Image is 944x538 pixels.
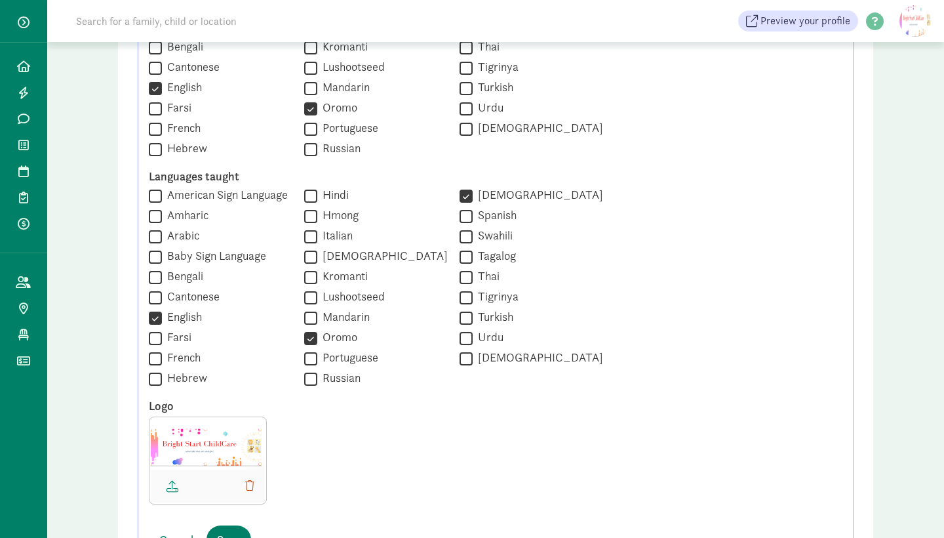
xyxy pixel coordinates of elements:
label: Farsi [162,329,191,345]
label: Kromanti [317,268,368,284]
label: French [162,120,201,136]
label: Mandarin [317,79,370,95]
label: Languages taught [149,169,842,184]
a: Preview your profile [738,10,858,31]
label: English [162,309,202,325]
label: [DEMOGRAPHIC_DATA] [473,120,603,136]
span: Preview your profile [760,13,850,29]
label: American Sign Language [162,187,288,203]
label: Tigrinya [473,289,519,304]
label: Hmong [317,207,359,223]
label: Logo [149,398,842,414]
label: Tigrinya [473,59,519,75]
label: Tagalog [473,248,516,264]
label: Russian [317,370,361,386]
label: Oromo [317,329,357,345]
label: Portuguese [317,120,378,136]
label: Urdu [473,329,503,345]
label: Baby Sign Language [162,248,266,264]
label: Swahili [473,228,513,243]
label: Hindi [317,187,349,203]
label: Bengali [162,39,203,54]
label: Bengali [162,268,203,284]
label: [DEMOGRAPHIC_DATA] [317,248,448,264]
label: Kromanti [317,39,368,54]
label: Arabic [162,228,199,243]
label: English [162,79,202,95]
label: Spanish [473,207,517,223]
label: Amharic [162,207,208,223]
input: Search for a family, child or location [68,8,436,34]
label: French [162,350,201,365]
label: Farsi [162,100,191,115]
label: Cantonese [162,59,220,75]
label: Hebrew [162,370,207,386]
label: Lushootseed [317,289,385,304]
label: Turkish [473,309,513,325]
label: Turkish [473,79,513,95]
label: [DEMOGRAPHIC_DATA] [473,350,603,365]
label: [DEMOGRAPHIC_DATA] [473,187,603,203]
label: Hebrew [162,140,207,156]
label: Italian [317,228,353,243]
label: Oromo [317,100,357,115]
label: Portuguese [317,350,378,365]
label: Mandarin [317,309,370,325]
label: Russian [317,140,361,156]
iframe: Chat Widget [878,475,944,538]
label: Thai [473,39,500,54]
label: Thai [473,268,500,284]
label: Lushootseed [317,59,385,75]
label: Cantonese [162,289,220,304]
label: Urdu [473,100,503,115]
